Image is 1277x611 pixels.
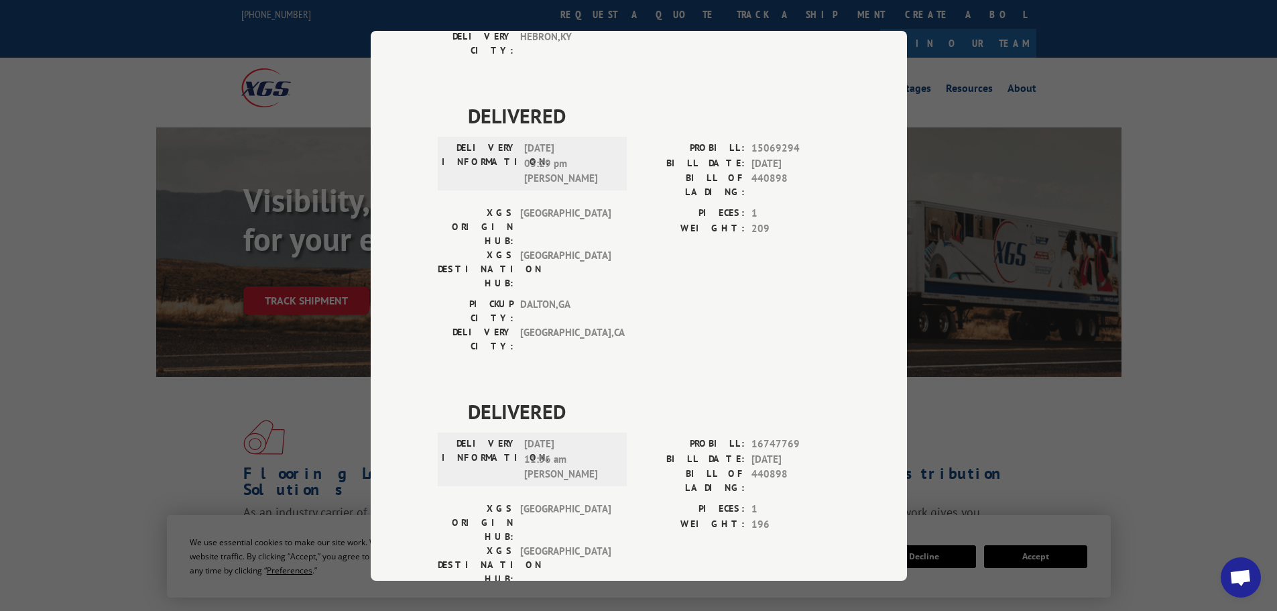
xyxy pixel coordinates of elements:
[524,437,615,482] span: [DATE] 11:56 am [PERSON_NAME]
[438,502,513,544] label: XGS ORIGIN HUB:
[520,502,611,544] span: [GEOGRAPHIC_DATA]
[639,171,745,199] label: BILL OF LADING:
[442,437,518,482] label: DELIVERY INFORMATION:
[639,141,745,156] label: PROBILL:
[751,221,840,236] span: 209
[751,141,840,156] span: 15069294
[520,544,611,586] span: [GEOGRAPHIC_DATA]
[639,206,745,221] label: PIECES:
[639,467,745,495] label: BILL OF LADING:
[468,101,840,131] span: DELIVERED
[639,516,745,532] label: WEIGHT:
[751,451,840,467] span: [DATE]
[524,141,615,186] span: [DATE] 03:29 pm [PERSON_NAME]
[438,544,513,586] label: XGS DESTINATION HUB:
[520,30,611,58] span: HEBRON , KY
[520,297,611,325] span: DALTON , GA
[438,325,513,353] label: DELIVERY CITY:
[438,30,513,58] label: DELIVERY CITY:
[639,156,745,171] label: BILL DATE:
[751,156,840,171] span: [DATE]
[438,248,513,290] label: XGS DESTINATION HUB:
[1221,557,1261,598] div: Open chat
[468,396,840,427] span: DELIVERED
[442,141,518,186] label: DELIVERY INFORMATION:
[639,502,745,517] label: PIECES:
[639,221,745,236] label: WEIGHT:
[520,206,611,248] span: [GEOGRAPHIC_DATA]
[639,437,745,452] label: PROBILL:
[751,516,840,532] span: 196
[751,467,840,495] span: 440898
[438,297,513,325] label: PICKUP CITY:
[751,437,840,452] span: 16747769
[751,502,840,517] span: 1
[520,248,611,290] span: [GEOGRAPHIC_DATA]
[751,171,840,199] span: 440898
[751,206,840,221] span: 1
[438,206,513,248] label: XGS ORIGIN HUB:
[520,325,611,353] span: [GEOGRAPHIC_DATA] , CA
[639,451,745,467] label: BILL DATE:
